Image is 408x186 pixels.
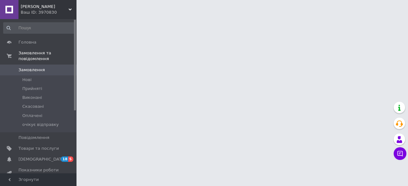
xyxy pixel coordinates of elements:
[18,146,59,151] span: Товари та послуги
[22,104,44,109] span: Скасовані
[22,86,42,92] span: Прийняті
[61,156,68,162] span: 18
[3,22,75,34] input: Пошук
[18,67,45,73] span: Замовлення
[18,50,76,62] span: Замовлення та повідомлення
[21,10,76,15] div: Ваш ID: 3970830
[22,95,42,100] span: Виконані
[21,4,69,10] span: Зубна Фея
[394,147,406,160] button: Чат з покупцем
[22,77,32,83] span: Нові
[68,156,73,162] span: 5
[18,135,49,141] span: Повідомлення
[22,122,59,127] span: очікує відправку
[22,113,42,119] span: Оплачені
[18,167,59,179] span: Показники роботи компанії
[18,156,66,162] span: [DEMOGRAPHIC_DATA]
[18,39,36,45] span: Головна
